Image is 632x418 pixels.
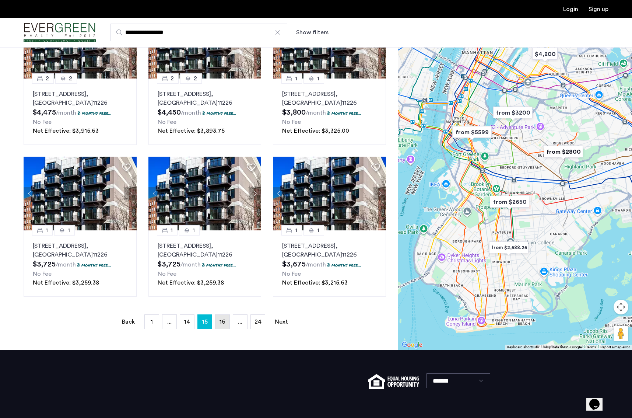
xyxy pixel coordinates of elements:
sub: /month [306,110,326,116]
span: 15 [202,316,208,328]
div: from $2800 [541,143,586,160]
a: Login [563,6,578,12]
p: 2 months free... [202,110,236,116]
sub: /month [306,262,326,268]
a: Cazamio Logo [24,19,96,46]
span: No Fee [158,119,176,125]
span: $3,725 [33,261,56,268]
iframe: chat widget [586,389,610,411]
span: No Fee [33,271,52,277]
img: 4a507c6c-f1c0-4c3e-9119-49aca691165c_638786147134232064.png [273,157,386,230]
p: [STREET_ADDRESS] 11226 [158,90,252,107]
span: 1 [193,226,195,235]
span: 1 [68,226,70,235]
span: Map data ©2025 Google [543,345,582,349]
div: from $5599 [449,124,495,140]
a: Terms (opens in new tab) [586,345,596,350]
span: $3,725 [158,261,180,268]
p: 2 months free... [202,262,236,268]
button: Next apartment [373,187,386,200]
div: from $2650 [487,194,532,210]
div: from $2,588.25 [486,239,531,256]
span: ... [167,319,172,325]
button: Drag Pegman onto the map to open Street View [614,326,628,341]
span: 2 [194,74,197,83]
a: 22[STREET_ADDRESS], [GEOGRAPHIC_DATA]112262 months free...No FeeNet Effective: $3,915.63 [24,79,137,145]
a: Next [274,315,289,329]
span: No Fee [158,271,176,277]
sub: /month [56,262,76,268]
p: [STREET_ADDRESS] 11226 [33,90,127,107]
div: $4,200 [529,46,561,62]
span: $4,475 [33,109,56,116]
a: Open this area in Google Maps (opens a new window) [400,340,424,350]
img: equal-housing.png [368,374,419,389]
img: Google [400,340,424,350]
a: 11[STREET_ADDRESS], [GEOGRAPHIC_DATA]112262 months free...No FeeNet Effective: $3,215.63 [273,230,386,297]
button: Previous apartment [148,187,161,200]
button: Map camera controls [614,300,628,314]
span: 2 [171,74,174,83]
a: 11[STREET_ADDRESS], [GEOGRAPHIC_DATA]112262 months free...No FeeNet Effective: $3,259.38 [148,230,261,297]
p: [STREET_ADDRESS] 11226 [158,241,252,259]
span: ... [238,319,242,325]
input: Apartment Search [110,24,287,41]
a: 11[STREET_ADDRESS], [GEOGRAPHIC_DATA]112262 months free...No FeeNet Effective: $3,325.00 [273,79,386,145]
button: Show or hide filters [296,28,329,37]
p: 2 months free... [327,110,361,116]
span: 1 [46,226,48,235]
span: 2 [46,74,49,83]
span: Net Effective: $3,915.63 [33,128,99,134]
span: Net Effective: $3,325.00 [282,128,349,134]
nav: Pagination [24,314,386,329]
span: No Fee [33,119,52,125]
button: Next apartment [249,187,261,200]
span: $3,800 [282,109,306,116]
span: $4,450 [158,109,181,116]
span: 1 [317,74,319,83]
span: 1 [295,226,297,235]
a: Registration [589,6,608,12]
span: No Fee [282,271,301,277]
div: from $3200 [490,104,536,121]
p: [STREET_ADDRESS] 11226 [282,90,377,107]
button: Keyboard shortcuts [507,345,539,350]
span: 2 [69,74,72,83]
span: Net Effective: $3,893.75 [158,128,225,134]
select: Language select [426,373,490,388]
span: 24 [254,319,261,325]
span: Net Effective: $3,259.38 [33,280,99,286]
span: No Fee [282,119,301,125]
img: logo [24,19,96,46]
span: 16 [220,319,225,325]
button: Previous apartment [273,187,285,200]
span: Net Effective: $3,215.63 [282,280,348,286]
button: Previous apartment [24,187,36,200]
span: $3,675 [282,261,306,268]
button: Next apartment [124,187,137,200]
sub: /month [181,110,201,116]
a: Report a map error [600,345,630,350]
img: 4a507c6c-f1c0-4c3e-9119-49aca691165c_638786147134232064.png [24,157,137,230]
sub: /month [180,262,201,268]
span: Net Effective: $3,259.38 [158,280,224,286]
p: 2 months free... [327,262,361,268]
span: 1 [151,319,153,325]
p: 2 months free... [77,110,112,116]
span: 1 [317,226,319,235]
span: 14 [184,319,190,325]
a: Back [121,315,136,329]
p: 2 months free... [77,262,111,268]
sub: /month [56,110,76,116]
span: 1 [295,74,297,83]
img: 4a507c6c-f1c0-4c3e-9119-49aca691165c_638786147134232064.png [148,157,261,230]
p: [STREET_ADDRESS] 11226 [282,241,377,259]
a: 11[STREET_ADDRESS], [GEOGRAPHIC_DATA]112262 months free...No FeeNet Effective: $3,259.38 [24,230,137,297]
p: [STREET_ADDRESS] 11226 [33,241,127,259]
a: 22[STREET_ADDRESS], [GEOGRAPHIC_DATA]112262 months free...No FeeNet Effective: $3,893.75 [148,79,261,145]
span: 1 [171,226,173,235]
